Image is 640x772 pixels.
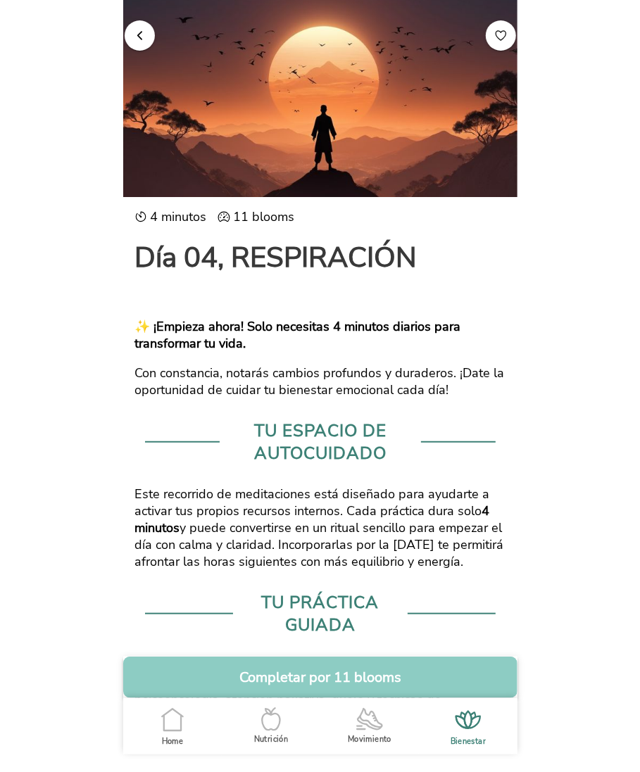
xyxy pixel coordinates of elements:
[244,591,396,636] div: Tu práctica guiada
[134,486,506,570] p: Este recorrido de meditaciones está diseñado para ayudarte a activar tus propios recursos interno...
[123,657,517,698] button: Completar por 11 blooms
[134,365,506,398] p: Con constancia, notarás cambios profundos y duraderos. ¡Date la oportunidad de cuidar tu bienesta...
[230,419,410,464] div: Tu espacio de autocuidado
[253,734,287,745] ion-label: Nutrición
[134,502,489,536] b: 4 minutos
[134,208,206,225] ion-label: 4 minutos
[161,736,182,747] ion-label: Home
[134,239,506,276] h1: Día 04, RESPIRACIÓN
[450,736,485,747] ion-label: Bienestar
[348,734,391,745] ion-label: Movimiento
[218,208,294,225] ion-label: 11 blooms
[134,318,460,352] b: ✨ ¡Empieza ahora! Solo necesitas 4 minutos diarios para transformar tu vida.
